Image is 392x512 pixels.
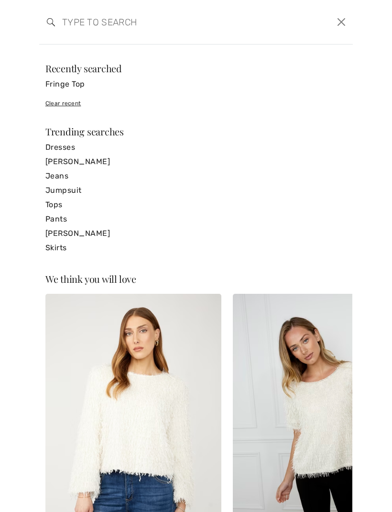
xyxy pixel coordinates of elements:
[334,14,349,30] button: Close
[45,169,347,183] a: Jeans
[45,272,136,285] span: We think you will love
[45,183,347,198] a: Jumpsuit
[47,18,55,26] img: search the website
[45,226,347,241] a: [PERSON_NAME]
[45,127,347,136] div: Trending searches
[45,241,347,255] a: Skirts
[45,77,347,91] a: Fringe Top
[45,99,347,108] div: Clear recent
[45,64,347,73] div: Recently searched
[45,212,347,226] a: Pants
[45,140,347,155] a: Dresses
[45,198,347,212] a: Tops
[45,155,347,169] a: [PERSON_NAME]
[55,8,270,36] input: TYPE TO SEARCH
